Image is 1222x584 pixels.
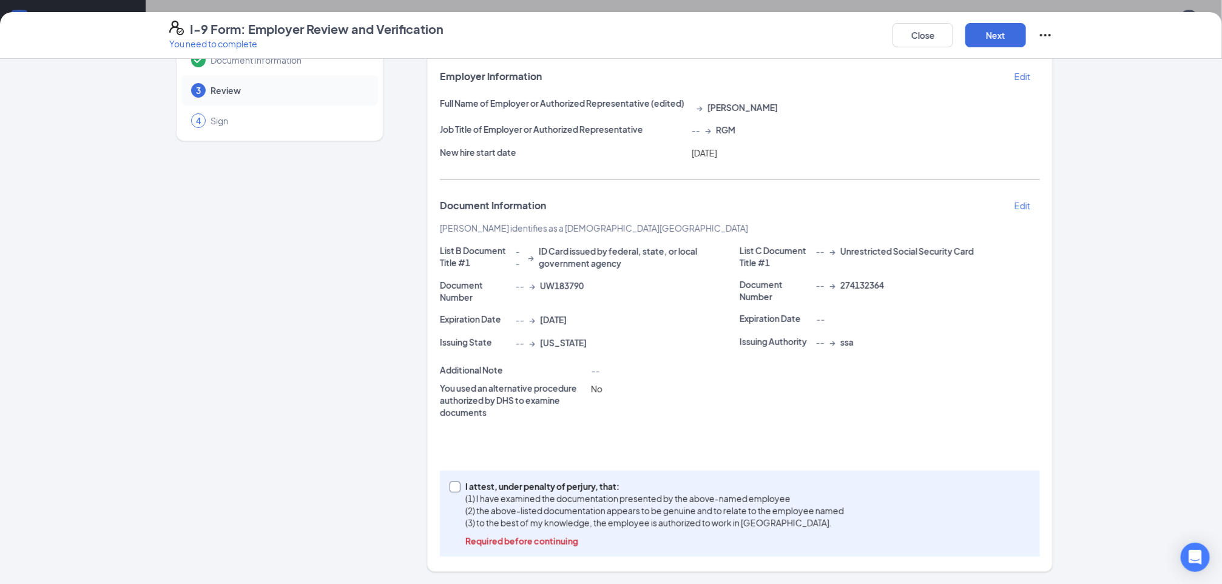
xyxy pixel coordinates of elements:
p: Additional Note [440,364,586,376]
span: 274132364 [840,279,884,291]
span: Unrestricted Social Security Card [840,245,974,257]
p: Document Number [440,279,511,303]
p: Document Number [740,278,811,303]
p: (3) to the best of my knowledge, the employee is authorized to work in [GEOGRAPHIC_DATA]. [465,517,844,529]
span: → [705,124,711,136]
span: 4 [196,115,201,127]
p: You used an alternative procedure authorized by DHS to examine documents [440,382,586,418]
span: [US_STATE] [540,337,587,349]
span: -- [516,337,524,349]
span: → [829,245,835,257]
span: [DATE] [692,147,717,158]
span: → [528,251,534,263]
p: Full Name of Employer or Authorized Representative (edited) [440,97,687,109]
span: -- [516,280,524,292]
svg: Ellipses [1038,28,1053,42]
p: Issuing State [440,336,511,348]
p: Expiration Date [740,312,811,324]
h4: I-9 Form: Employer Review and Verification [190,21,444,38]
p: Expiration Date [440,313,511,325]
span: Document Information [440,200,546,212]
span: -- [816,336,825,348]
p: List B Document Title #1 [440,244,511,269]
span: ssa [840,336,854,348]
span: → [697,101,703,113]
p: (2) the above-listed documentation appears to be genuine and to relate to the employee named [465,505,844,517]
span: -- [816,245,825,257]
p: (1) I have examined the documentation presented by the above-named employee [465,492,844,505]
span: Document Information [211,54,366,66]
span: → [529,280,535,292]
p: I attest, under penalty of perjury, that: [465,480,844,492]
span: RGM [716,124,735,136]
span: [PERSON_NAME] [707,101,778,113]
span: → [829,336,835,348]
span: -- [692,124,700,136]
span: [PERSON_NAME] identifies as a [DEMOGRAPHIC_DATA][GEOGRAPHIC_DATA] [440,223,748,233]
span: -- [516,314,524,326]
span: ID Card issued by federal, state, or local government agency [539,245,740,269]
span: Review [211,84,366,96]
span: -- [516,245,523,269]
span: Employer Information [440,70,542,82]
button: Next [965,23,1026,47]
span: [DATE] [540,314,567,326]
div: Open Intercom Messenger [1181,543,1210,572]
p: You need to complete [169,38,444,50]
svg: FormI9EVerifyIcon [169,21,184,35]
svg: Checkmark [191,53,206,67]
span: 3 [196,84,201,96]
span: Sign [211,115,366,127]
span: No [591,383,603,394]
p: List C Document Title #1 [740,244,811,269]
span: -- [591,365,599,376]
p: Edit [1014,200,1030,212]
p: Job Title of Employer or Authorized Representative [440,123,687,135]
span: -- [816,314,825,324]
p: Edit [1014,70,1030,82]
p: New hire start date [440,146,687,158]
span: → [529,337,535,349]
button: Close [893,23,953,47]
span: → [529,314,535,326]
p: Required before continuing [465,535,844,547]
span: → [829,279,835,291]
span: -- [816,279,825,291]
span: UW183790 [540,280,584,292]
p: Issuing Authority [740,335,811,347]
